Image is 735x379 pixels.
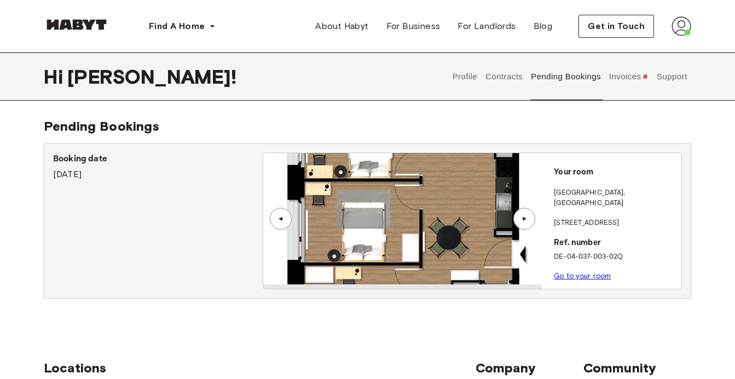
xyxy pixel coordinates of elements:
span: Company [476,360,583,376]
span: Hi [44,65,67,88]
button: Contracts [484,53,524,101]
span: About Habyt [315,20,368,33]
div: user profile tabs [448,53,691,101]
span: For Landlords [458,20,516,33]
p: [GEOGRAPHIC_DATA] , [GEOGRAPHIC_DATA] [554,188,677,209]
a: Go to your room [554,272,611,280]
a: Blog [525,15,562,37]
span: Locations [44,360,476,376]
span: For Business [386,20,441,33]
p: Ref. number [554,237,677,249]
button: Profile [451,53,479,101]
button: Find A Home [140,15,224,37]
a: For Business [378,15,449,37]
div: ▲ [519,215,530,222]
img: Image of the room [263,153,542,284]
button: Get in Touch [578,15,654,38]
span: Find A Home [149,20,205,33]
p: Booking date [53,153,263,166]
a: For Landlords [449,15,524,37]
img: Habyt [44,19,109,30]
button: Pending Bookings [530,53,603,101]
span: [PERSON_NAME] ! [67,65,236,88]
a: About Habyt [306,15,377,37]
p: DE-04-037-003-02Q [554,252,677,263]
div: [DATE] [53,153,263,181]
img: avatar [672,16,691,36]
div: ▲ [275,215,286,222]
button: Invoices [607,53,650,101]
button: Support [655,53,688,101]
p: [STREET_ADDRESS] [554,218,677,229]
span: Blog [534,20,553,33]
span: Get in Touch [588,20,645,33]
span: Pending Bookings [44,118,159,134]
p: Your room [554,166,677,179]
span: Community [583,360,691,376]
